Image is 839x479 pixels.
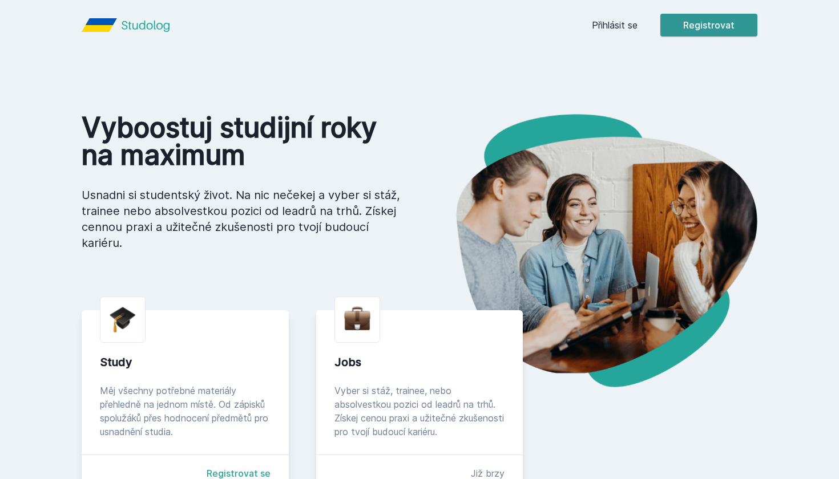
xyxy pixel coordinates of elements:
img: hero.png [419,114,757,387]
h1: Vyboostuj studijní roky na maximum [82,114,401,169]
div: Měj všechny potřebné materiály přehledně na jednom místě. Od zápisků spolužáků přes hodnocení pře... [100,384,271,439]
img: briefcase.png [344,304,370,333]
p: Usnadni si studentský život. Na nic nečekej a vyber si stáž, trainee nebo absolvestkou pozici od ... [82,187,401,251]
img: graduation-cap.png [110,306,136,333]
a: Přihlásit se [592,18,638,32]
div: Jobs [334,354,505,370]
div: Study [100,354,271,370]
div: Vyber si stáž, trainee, nebo absolvestkou pozici od leadrů na trhů. Získej cenou praxi a užitečné... [334,384,505,439]
button: Registrovat [660,14,757,36]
